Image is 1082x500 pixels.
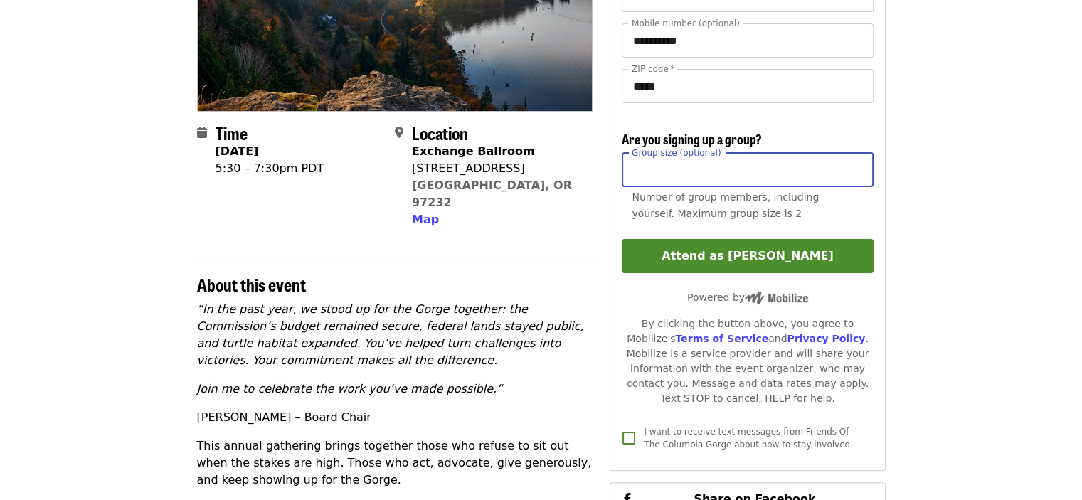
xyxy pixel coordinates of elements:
div: 5:30 – 7:30pm PDT [216,160,324,177]
img: Powered by Mobilize [745,292,808,304]
span: About this event [197,272,306,297]
i: map-marker-alt icon [395,126,403,139]
i: calendar icon [197,126,207,139]
label: Mobile number (optional) [632,19,740,28]
span: Group size (optional) [632,147,721,157]
span: Map [412,213,439,226]
a: Privacy Policy [787,333,865,344]
a: Terms of Service [675,333,768,344]
label: ZIP code [632,65,674,73]
input: [object Object] [622,153,873,187]
div: [STREET_ADDRESS] [412,160,581,177]
span: Powered by [687,292,808,303]
span: I want to receive text messages from Friends Of The Columbia Gorge about how to stay involved. [644,427,853,450]
em: Join me to celebrate the work you’ve made possible.” [197,382,503,395]
span: Are you signing up a group? [622,129,762,148]
p: This annual gathering brings together those who refuse to sit out when the stakes are high. Those... [197,437,593,489]
span: Number of group members, including yourself. Maximum group size is 2 [632,191,819,219]
a: [GEOGRAPHIC_DATA], OR 97232 [412,179,572,209]
button: Map [412,211,439,228]
p: [PERSON_NAME] – Board Chair [197,409,593,426]
input: ZIP code [622,69,873,103]
strong: [DATE] [216,144,259,158]
em: “In the past year, we stood up for the Gorge together: the Commission’s budget remained secure, f... [197,302,584,367]
input: Mobile number (optional) [622,23,873,58]
strong: Exchange Ballroom [412,144,535,158]
button: Attend as [PERSON_NAME] [622,239,873,273]
span: Location [412,120,468,145]
span: Time [216,120,248,145]
div: By clicking the button above, you agree to Mobilize's and . Mobilize is a service provider and wi... [622,317,873,406]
